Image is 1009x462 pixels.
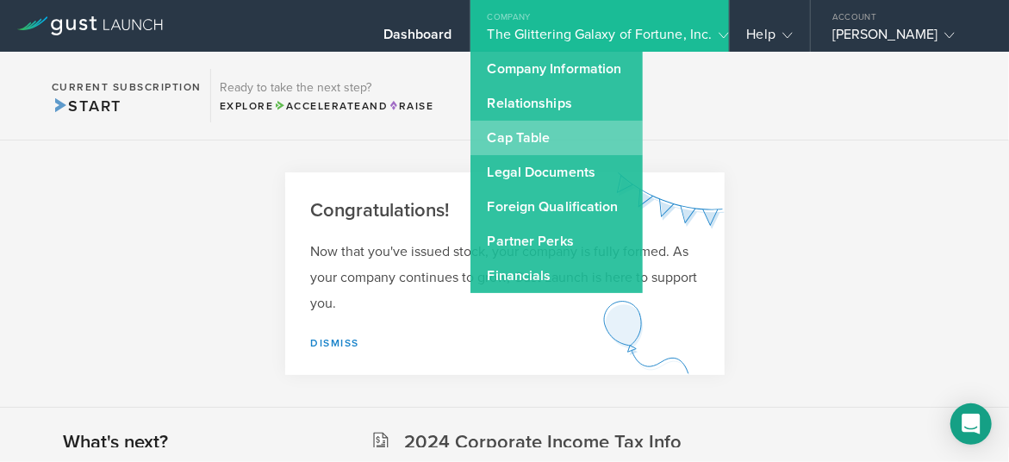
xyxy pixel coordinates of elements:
[950,403,992,445] div: Open Intercom Messenger
[274,100,362,112] span: Accelerate
[311,198,699,223] h2: Congratulations!
[383,26,452,52] div: Dashboard
[488,26,712,52] div: The Glittering Galaxy of Fortune, Inc.
[311,337,360,349] a: Dismiss
[220,98,433,114] div: Explore
[220,82,433,94] h3: Ready to take the next step?
[274,100,389,112] span: and
[747,26,793,52] div: Help
[311,239,699,316] p: Now that you've issued stock, your company is fully formed. As your company continues to grow, Gu...
[404,430,682,455] h2: 2024 Corporate Income Tax Info
[832,26,979,52] div: [PERSON_NAME]
[52,97,121,115] span: Start
[210,69,442,122] div: Ready to take the next step?ExploreAccelerateandRaise
[63,430,168,455] h2: What's next?
[388,100,433,112] span: Raise
[52,82,202,92] h2: Current Subscription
